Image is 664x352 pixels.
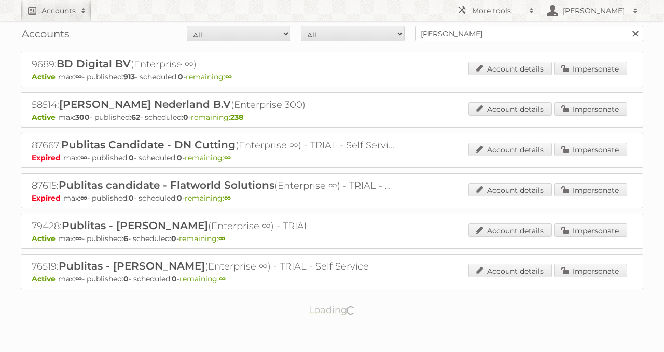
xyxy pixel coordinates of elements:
h2: Accounts [41,6,76,16]
strong: 238 [230,112,243,122]
h2: 58514: (Enterprise 300) [32,98,395,111]
span: Expired [32,193,63,203]
strong: 0 [177,153,182,162]
h2: [PERSON_NAME] [560,6,628,16]
h2: 87615: (Enterprise ∞) - TRIAL - Self Service [32,179,395,192]
strong: 62 [131,112,140,122]
a: Impersonate [554,102,627,116]
h2: More tools [472,6,524,16]
span: Active [32,72,58,81]
span: BD Digital BV [57,58,131,70]
span: Active [32,112,58,122]
span: remaining: [191,112,243,122]
h2: 87667: (Enterprise ∞) - TRIAL - Self Service [32,138,395,152]
strong: ∞ [75,72,82,81]
strong: 0 [123,274,129,284]
strong: 913 [123,72,135,81]
strong: 6 [123,234,128,243]
strong: ∞ [225,72,232,81]
a: Impersonate [554,223,627,237]
span: remaining: [186,72,232,81]
a: Impersonate [554,183,627,196]
p: max: - published: - scheduled: - [32,234,632,243]
span: Publitas Candidate - DN Cutting [61,138,236,151]
p: max: - published: - scheduled: - [32,193,632,203]
span: remaining: [179,274,226,284]
h2: 9689: (Enterprise ∞) [32,58,395,71]
strong: ∞ [75,274,82,284]
span: remaining: [179,234,225,243]
span: Publitas - [PERSON_NAME] [62,219,208,232]
span: Publitas - [PERSON_NAME] [59,260,205,272]
strong: 300 [75,112,90,122]
strong: ∞ [224,153,231,162]
strong: 0 [129,193,134,203]
strong: 0 [178,72,183,81]
span: remaining: [185,153,231,162]
strong: ∞ [80,193,87,203]
h2: 76519: (Enterprise ∞) - TRIAL - Self Service [32,260,395,273]
p: Loading [276,300,389,320]
strong: ∞ [219,274,226,284]
a: Account details [468,143,552,156]
a: Account details [468,223,552,237]
strong: 0 [177,193,182,203]
p: max: - published: - scheduled: - [32,112,632,122]
span: remaining: [185,193,231,203]
span: Publitas candidate - Flatworld Solutions [59,179,274,191]
a: Account details [468,102,552,116]
h2: 79428: (Enterprise ∞) - TRIAL [32,219,395,233]
span: Active [32,274,58,284]
strong: 0 [172,274,177,284]
a: Account details [468,264,552,277]
strong: ∞ [80,153,87,162]
strong: ∞ [218,234,225,243]
a: Account details [468,183,552,196]
span: [PERSON_NAME] Nederland B.V [59,98,231,110]
p: max: - published: - scheduled: - [32,72,632,81]
span: Active [32,234,58,243]
strong: ∞ [75,234,82,243]
strong: ∞ [224,193,231,203]
a: Impersonate [554,62,627,75]
a: Account details [468,62,552,75]
a: Impersonate [554,143,627,156]
p: max: - published: - scheduled: - [32,274,632,284]
strong: 0 [129,153,134,162]
strong: 0 [183,112,188,122]
p: max: - published: - scheduled: - [32,153,632,162]
span: Expired [32,153,63,162]
a: Impersonate [554,264,627,277]
strong: 0 [171,234,176,243]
